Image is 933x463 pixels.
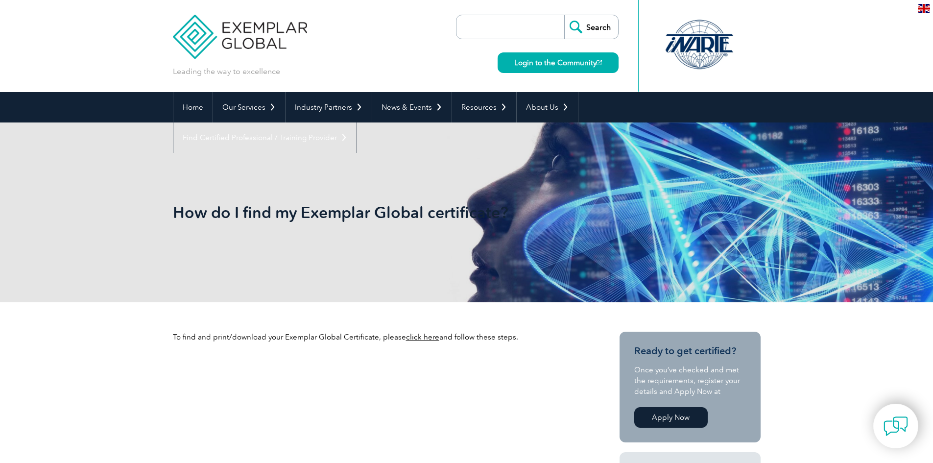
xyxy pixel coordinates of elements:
[173,92,213,122] a: Home
[173,122,357,153] a: Find Certified Professional / Training Provider
[498,52,619,73] a: Login to the Community
[452,92,516,122] a: Resources
[884,414,908,439] img: contact-chat.png
[564,15,618,39] input: Search
[634,407,708,428] a: Apply Now
[406,333,439,341] a: click here
[372,92,452,122] a: News & Events
[286,92,372,122] a: Industry Partners
[634,365,746,397] p: Once you’ve checked and met the requirements, register your details and Apply Now at
[173,66,280,77] p: Leading the way to excellence
[918,4,930,13] img: en
[634,345,746,357] h3: Ready to get certified?
[597,60,602,65] img: open_square.png
[173,203,549,222] h1: How do I find my Exemplar Global certificate?
[173,332,584,342] p: To find and print/download your Exemplar Global Certificate, please and follow these steps.
[517,92,578,122] a: About Us
[213,92,285,122] a: Our Services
